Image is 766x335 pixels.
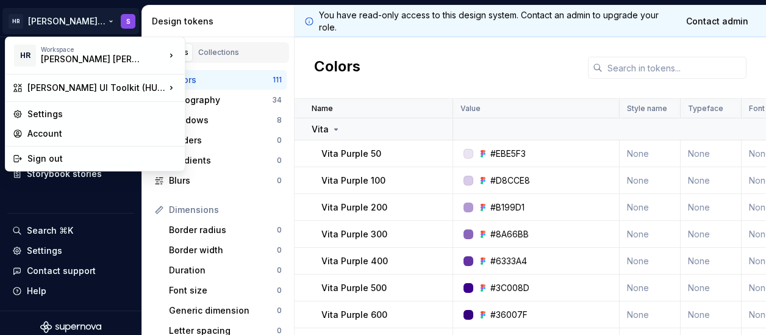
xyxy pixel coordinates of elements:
[41,53,145,65] div: [PERSON_NAME] [PERSON_NAME]
[41,46,165,53] div: Workspace
[27,82,165,94] div: [PERSON_NAME] UI Toolkit (HUT)
[27,153,177,165] div: Sign out
[27,108,177,120] div: Settings
[14,45,36,67] div: HR
[27,128,177,140] div: Account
